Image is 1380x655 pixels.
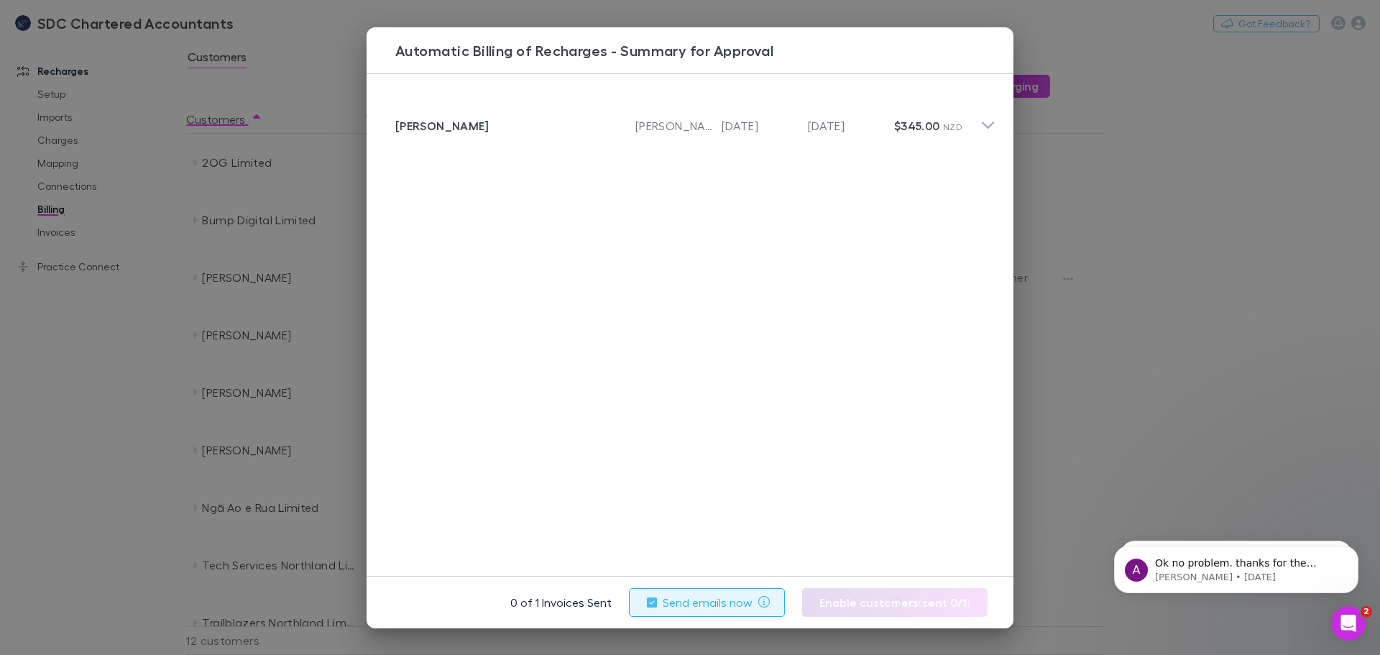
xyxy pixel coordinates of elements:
iframe: Intercom live chat [1331,606,1366,641]
p: [DATE] [722,117,808,134]
strong: $345.00 [894,119,940,133]
p: [PERSON_NAME]-0012 [635,117,722,134]
span: 2 [1361,606,1372,618]
label: Send emails now [663,594,753,611]
button: Enable customers(sent 0/1) [802,588,988,617]
div: 0 of 1 Invoices Sent [510,588,1000,617]
button: Send emails now [629,588,786,617]
span: NZD [943,122,962,132]
h3: Automatic Billing of Recharges - Summary for Approval [390,42,1013,59]
p: [DATE] [808,117,894,134]
div: [PERSON_NAME] [395,117,635,134]
div: [PERSON_NAME][PERSON_NAME]-0012[DATE][DATE]$345.00 NZD [384,91,1007,149]
iframe: Intercom notifications message [1092,516,1380,616]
